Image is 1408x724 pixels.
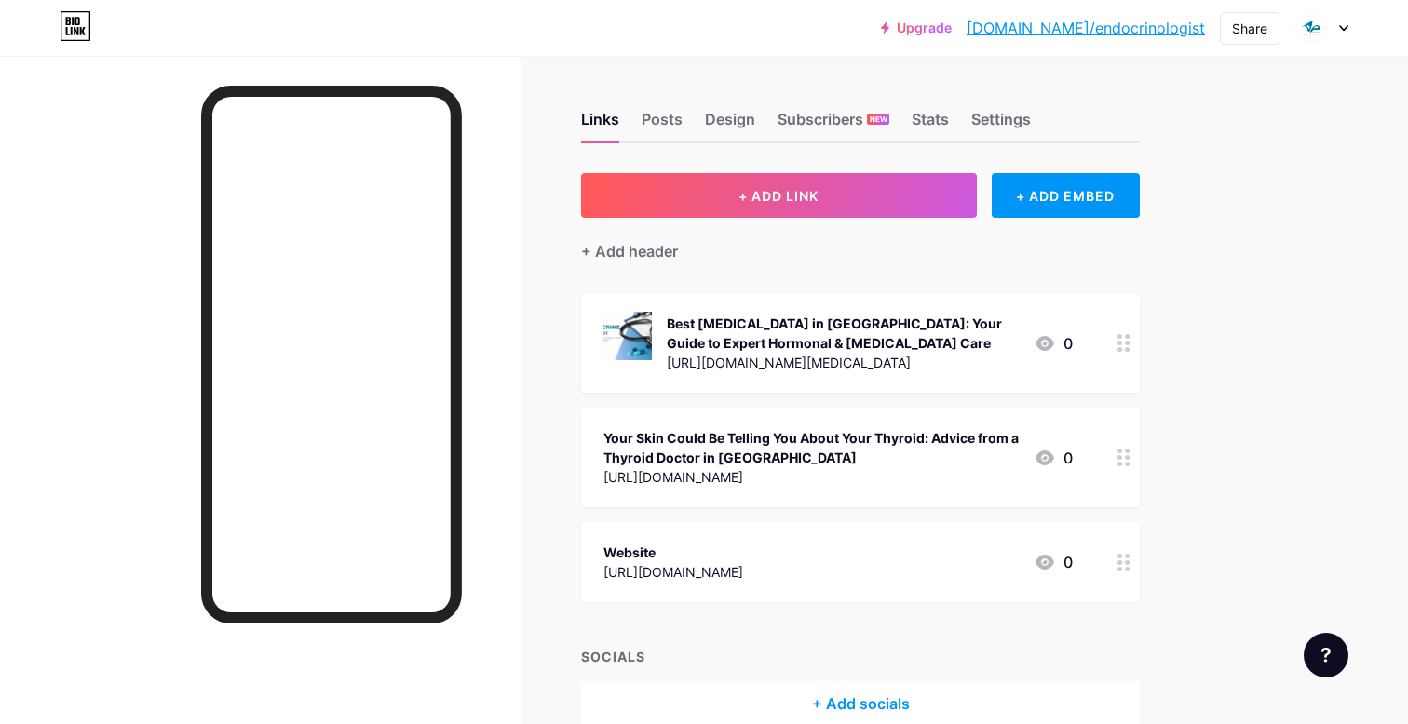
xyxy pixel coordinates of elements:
[992,173,1140,218] div: + ADD EMBED
[581,240,678,262] div: + Add header
[1034,447,1073,469] div: 0
[667,314,1019,353] div: Best [MEDICAL_DATA] in [GEOGRAPHIC_DATA]: Your Guide to Expert Hormonal & [MEDICAL_DATA] Care
[778,108,889,141] div: Subscribers
[738,188,819,204] span: + ADD LINK
[603,428,1019,467] div: Your Skin Could Be Telling You About Your Thyroid: Advice from a Thyroid Doctor in [GEOGRAPHIC_DATA]
[971,108,1031,141] div: Settings
[1034,332,1073,355] div: 0
[1034,551,1073,573] div: 0
[912,108,949,141] div: Stats
[603,543,743,562] div: Website
[881,20,952,35] a: Upgrade
[870,114,887,125] span: NEW
[642,108,683,141] div: Posts
[581,173,977,218] button: + ADD LINK
[581,108,619,141] div: Links
[1293,10,1329,46] img: endocrinologist
[667,353,1019,372] div: [URL][DOMAIN_NAME][MEDICAL_DATA]
[603,562,743,582] div: [URL][DOMAIN_NAME]
[581,647,1140,666] div: SOCIALS
[1232,19,1267,38] div: Share
[603,312,652,360] img: Best Endocrinologist in Dubai: Your Guide to Expert Hormonal & Diabetes Care
[967,17,1205,39] a: [DOMAIN_NAME]/endocrinologist
[705,108,755,141] div: Design
[603,467,1019,487] div: [URL][DOMAIN_NAME]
